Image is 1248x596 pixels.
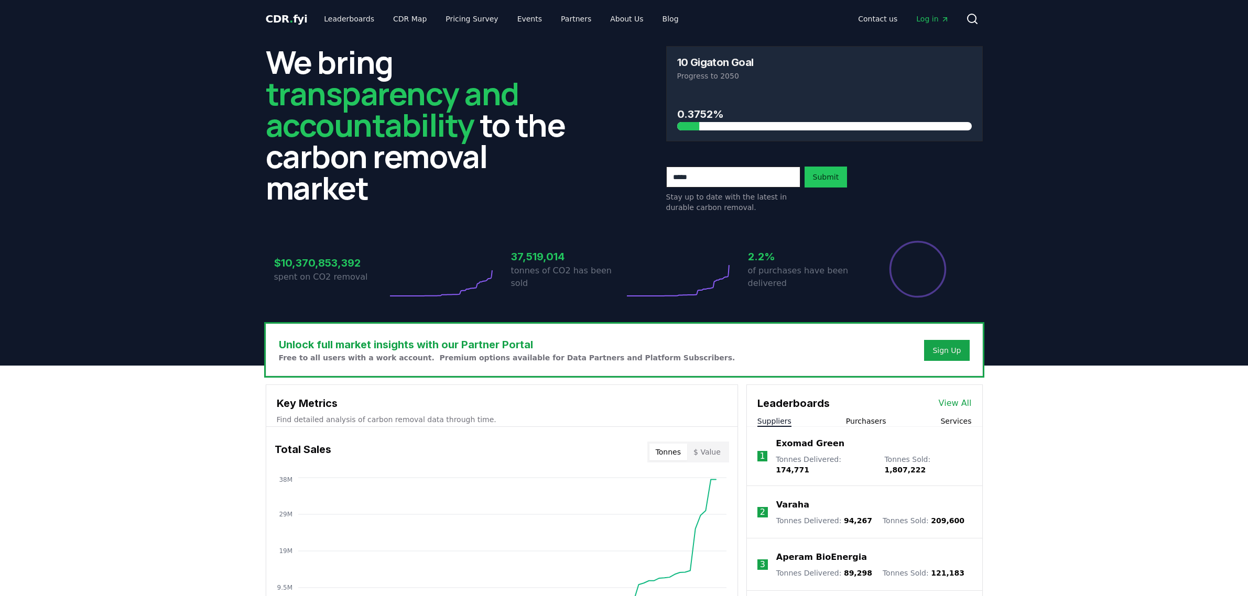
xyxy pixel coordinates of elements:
[266,12,308,26] a: CDR.fyi
[748,249,861,264] h3: 2.2%
[275,442,331,462] h3: Total Sales
[939,397,972,410] a: View All
[940,416,971,426] button: Services
[316,9,687,28] nav: Main
[776,551,867,564] a: Aperam BioEnergia
[277,395,727,411] h3: Key Metrics
[279,511,292,518] tspan: 29M
[677,71,972,81] p: Progress to 2050
[776,437,844,450] a: Exomad Green
[511,264,624,290] p: tonnes of CO2 has been sold
[916,14,949,24] span: Log in
[677,106,972,122] h3: 0.3752%
[884,466,926,474] span: 1,807,222
[266,13,308,25] span: CDR fyi
[760,558,765,571] p: 3
[279,476,292,483] tspan: 38M
[649,444,687,460] button: Tonnes
[844,569,872,577] span: 89,298
[279,352,735,363] p: Free to all users with a work account. Premium options available for Data Partners and Platform S...
[931,569,964,577] span: 121,183
[850,9,957,28] nav: Main
[385,9,435,28] a: CDR Map
[776,466,809,474] span: 174,771
[846,416,886,426] button: Purchasers
[511,249,624,264] h3: 37,519,014
[654,9,687,28] a: Blog
[748,264,861,290] p: of purchases have been delivered
[274,271,387,283] p: spent on CO2 removal
[908,9,957,28] a: Log in
[277,414,727,425] p: Find detailed analysis of carbon removal data through time.
[687,444,727,460] button: $ Value
[805,167,848,187] button: Submit
[759,450,765,462] p: 1
[932,345,961,356] a: Sign Up
[677,57,754,68] h3: 10 Gigaton Goal
[552,9,600,28] a: Partners
[266,72,519,146] span: transparency and accountability
[277,584,292,591] tspan: 9.5M
[776,568,872,578] p: Tonnes Delivered :
[850,9,906,28] a: Contact us
[776,499,809,511] a: Varaha
[844,516,872,525] span: 94,267
[509,9,550,28] a: Events
[279,547,292,555] tspan: 19M
[760,506,765,518] p: 2
[666,192,800,213] p: Stay up to date with the latest in durable carbon removal.
[776,515,872,526] p: Tonnes Delivered :
[888,240,947,299] div: Percentage of sales delivered
[883,515,964,526] p: Tonnes Sold :
[274,255,387,271] h3: $10,370,853,392
[924,340,969,361] button: Sign Up
[289,13,293,25] span: .
[883,568,964,578] p: Tonnes Sold :
[266,46,582,203] h2: We bring to the carbon removal market
[776,454,874,475] p: Tonnes Delivered :
[279,337,735,352] h3: Unlock full market insights with our Partner Portal
[316,9,383,28] a: Leaderboards
[757,395,830,411] h3: Leaderboards
[757,416,791,426] button: Suppliers
[884,454,971,475] p: Tonnes Sold :
[931,516,964,525] span: 209,600
[602,9,652,28] a: About Us
[437,9,506,28] a: Pricing Survey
